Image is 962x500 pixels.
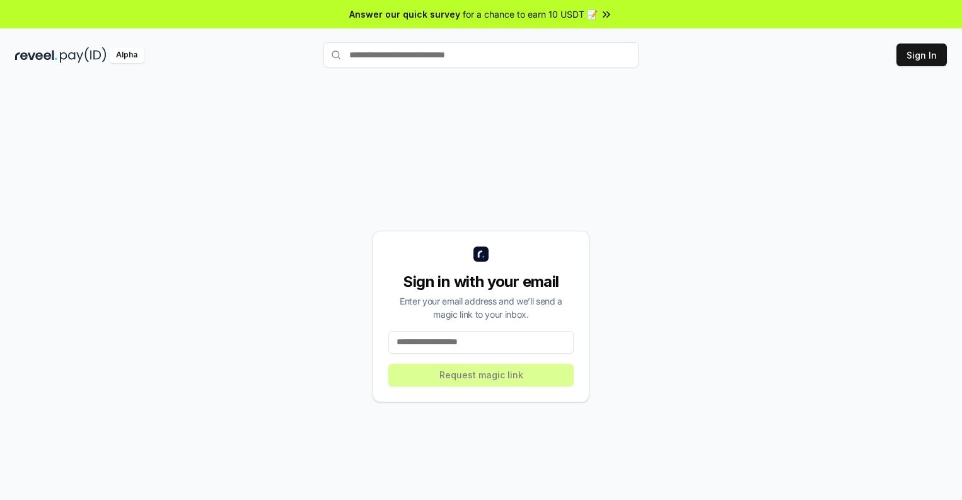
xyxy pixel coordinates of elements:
[349,8,460,21] span: Answer our quick survey
[896,44,947,66] button: Sign In
[388,294,574,321] div: Enter your email address and we’ll send a magic link to your inbox.
[473,247,489,262] img: logo_small
[109,47,144,63] div: Alpha
[60,47,107,63] img: pay_id
[388,272,574,292] div: Sign in with your email
[15,47,57,63] img: reveel_dark
[463,8,598,21] span: for a chance to earn 10 USDT 📝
